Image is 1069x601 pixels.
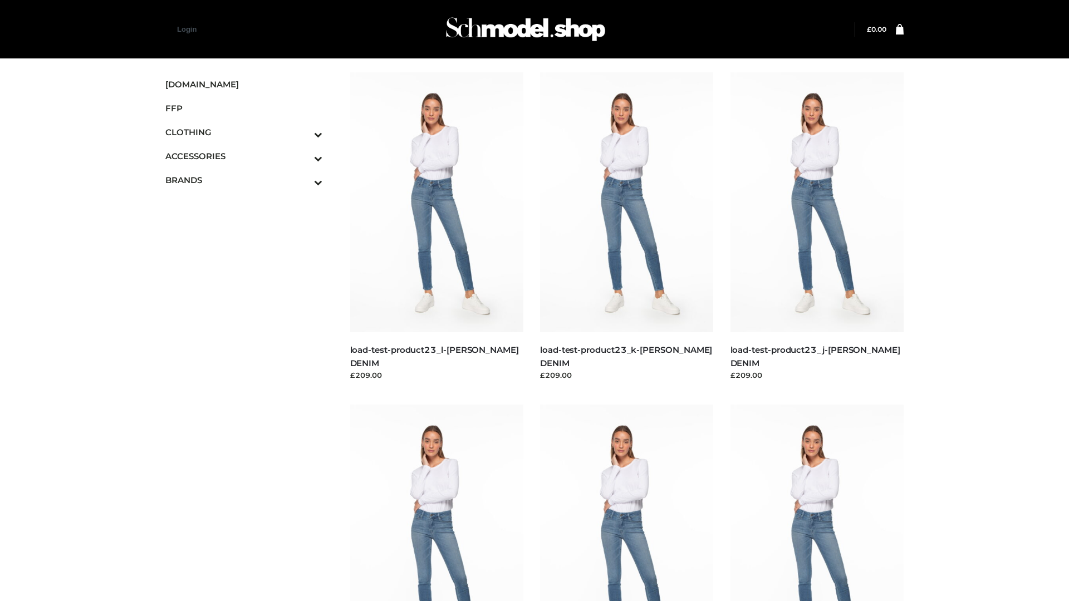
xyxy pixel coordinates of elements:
a: ACCESSORIESToggle Submenu [165,144,322,168]
span: ACCESSORIES [165,150,322,162]
button: Toggle Submenu [283,120,322,144]
span: [DOMAIN_NAME] [165,78,322,91]
img: Schmodel Admin 964 [442,7,609,51]
bdi: 0.00 [867,25,886,33]
span: BRANDS [165,174,322,186]
a: FFP [165,96,322,120]
a: [DOMAIN_NAME] [165,72,322,96]
a: load-test-product23_l-[PERSON_NAME] DENIM [350,344,519,368]
a: load-test-product23_k-[PERSON_NAME] DENIM [540,344,712,368]
a: BRANDSToggle Submenu [165,168,322,192]
div: £209.00 [730,370,904,381]
div: £209.00 [350,370,524,381]
span: CLOTHING [165,126,322,139]
span: FFP [165,102,322,115]
button: Toggle Submenu [283,144,322,168]
button: Toggle Submenu [283,168,322,192]
div: £209.00 [540,370,714,381]
a: load-test-product23_j-[PERSON_NAME] DENIM [730,344,900,368]
a: Login [177,25,197,33]
span: £ [867,25,871,33]
a: CLOTHINGToggle Submenu [165,120,322,144]
a: £0.00 [867,25,886,33]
